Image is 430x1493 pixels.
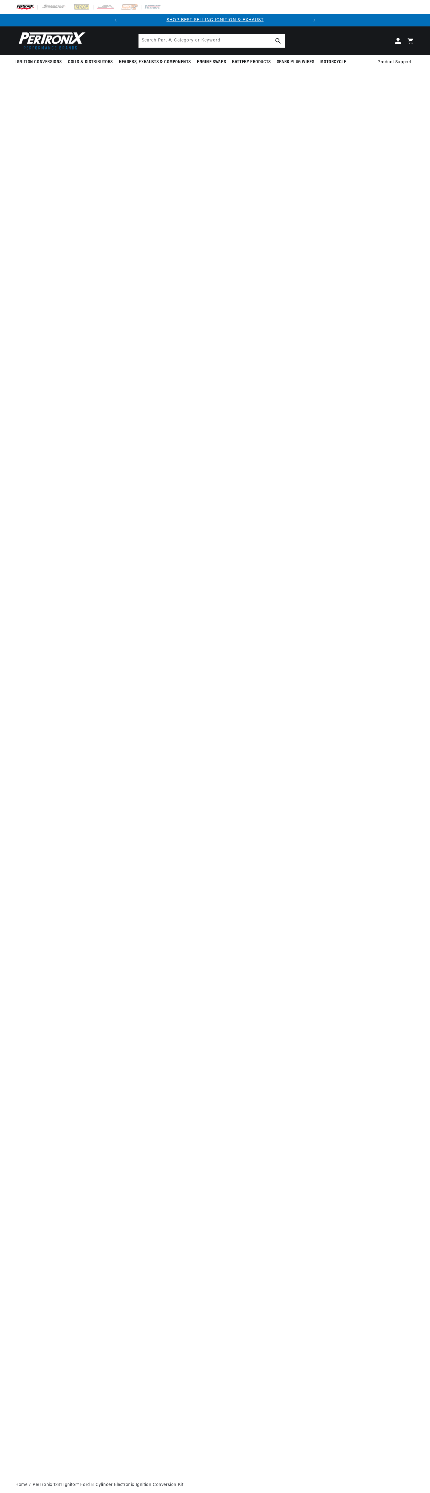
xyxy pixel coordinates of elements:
[33,1482,183,1488] a: PerTronix 1281 Ignitor® Ford 8 Cylinder Electronic Ignition Conversion Kit
[167,18,264,22] a: SHOP BEST SELLING IGNITION & EXHAUST
[377,59,412,66] span: Product Support
[15,30,86,51] img: Pertronix
[277,59,314,65] span: Spark Plug Wires
[139,34,285,48] input: Search Part #, Category or Keyword
[116,55,194,69] summary: Headers, Exhausts & Components
[122,17,308,24] div: Announcement
[229,55,274,69] summary: Battery Products
[232,59,271,65] span: Battery Products
[274,55,318,69] summary: Spark Plug Wires
[15,1482,27,1488] a: Home
[271,34,285,48] button: Search Part #, Category or Keyword
[197,59,226,65] span: Engine Swaps
[122,17,308,24] div: 1 of 2
[65,55,116,69] summary: Coils & Distributors
[320,59,346,65] span: Motorcycle
[194,55,229,69] summary: Engine Swaps
[15,1482,415,1488] nav: breadcrumbs
[308,14,321,26] button: Translation missing: en.sections.announcements.next_announcement
[377,55,415,70] summary: Product Support
[15,55,65,69] summary: Ignition Conversions
[119,59,191,65] span: Headers, Exhausts & Components
[317,55,349,69] summary: Motorcycle
[15,59,62,65] span: Ignition Conversions
[109,14,122,26] button: Translation missing: en.sections.announcements.previous_announcement
[68,59,113,65] span: Coils & Distributors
